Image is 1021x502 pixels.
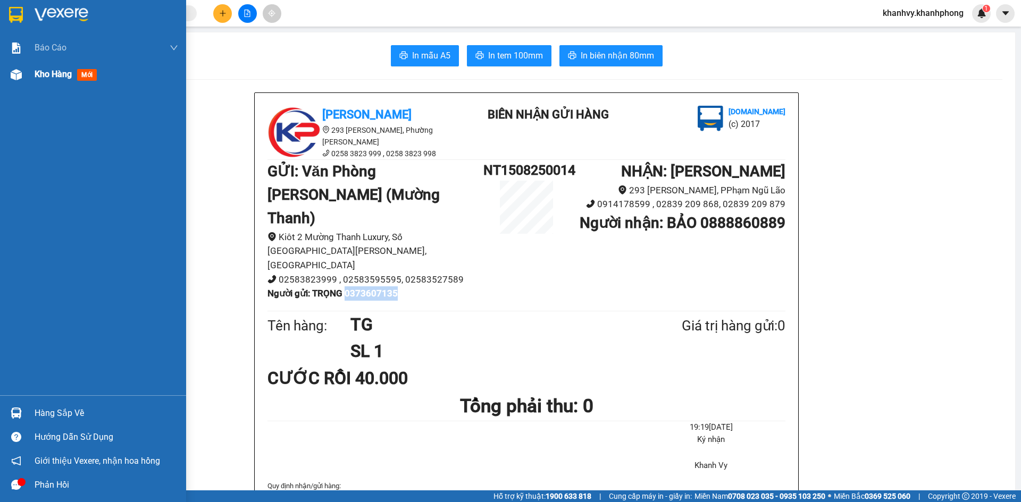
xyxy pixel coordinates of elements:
[11,456,21,466] span: notification
[728,492,825,500] strong: 0708 023 035 - 0935 103 250
[918,490,920,502] span: |
[11,432,21,442] span: question-circle
[35,69,72,79] span: Kho hàng
[238,4,257,23] button: file-add
[244,10,251,17] span: file-add
[322,126,330,133] span: environment
[267,163,440,227] b: GỬI : Văn Phòng [PERSON_NAME] (Mường Thanh)
[267,365,438,392] div: CƯỚC RỒI 40.000
[984,5,988,12] span: 1
[322,149,330,157] span: phone
[559,45,663,66] button: printerIn biên nhận 80mm
[322,108,412,121] b: [PERSON_NAME]
[11,42,22,54] img: solution-icon
[580,214,785,232] b: Người nhận : BẢO 0888860889
[609,490,692,502] span: Cung cấp máy in - giấy in:
[267,315,350,337] div: Tên hàng:
[35,405,178,421] div: Hàng sắp về
[267,288,398,299] b: Người gửi : TRỌNG 0373607135
[865,492,910,500] strong: 0369 525 060
[834,490,910,502] span: Miền Bắc
[267,392,785,421] h1: Tổng phải thu: 0
[483,160,570,181] h1: NT1508250014
[219,10,227,17] span: plus
[391,45,459,66] button: printerIn mẫu A5
[630,315,785,337] div: Giá trị hàng gửi: 0
[35,454,160,467] span: Giới thiệu Vexere, nhận hoa hồng
[828,494,831,498] span: ⚪️
[147,13,173,39] img: logo.jpg
[581,49,654,62] span: In biên nhận 80mm
[13,13,66,66] img: logo.jpg
[698,106,723,131] img: logo.jpg
[977,8,986,18] img: icon-new-feature
[996,4,1015,23] button: caret-down
[9,7,23,23] img: logo-vxr
[35,41,66,54] span: Báo cáo
[637,433,785,446] li: Ký nhận
[77,69,97,81] span: mới
[874,6,972,20] span: khanhvy.khanhphong
[11,69,22,80] img: warehouse-icon
[11,480,21,490] span: message
[267,106,321,159] img: logo.jpg
[729,107,785,116] b: [DOMAIN_NAME]
[399,51,408,61] span: printer
[729,117,785,131] li: (c) 2017
[213,4,232,23] button: plus
[267,273,483,287] li: 02583823999 , 02583595595, 02583527589
[983,5,990,12] sup: 1
[35,429,178,445] div: Hướng dẫn sử dụng
[267,124,459,148] li: 293 [PERSON_NAME], Phường [PERSON_NAME]
[694,490,825,502] span: Miền Nam
[599,490,601,502] span: |
[412,49,450,62] span: In mẫu A5
[35,477,178,493] div: Phản hồi
[267,148,459,159] li: 0258 3823 999 , 0258 3823 998
[263,4,281,23] button: aim
[475,51,484,61] span: printer
[546,492,591,500] strong: 1900 633 818
[586,199,595,208] span: phone
[467,45,551,66] button: printerIn tem 100mm
[488,108,609,121] b: BIÊN NHẬN GỬI HÀNG
[962,492,969,500] span: copyright
[570,183,785,198] li: 293 [PERSON_NAME], PPhạm Ngũ Lão
[267,232,277,241] span: environment
[621,163,785,180] b: NHẬN : [PERSON_NAME]
[568,51,576,61] span: printer
[267,275,277,284] span: phone
[637,421,785,434] li: 19:19[DATE]
[570,197,785,211] li: 0914178599 , 02839 209 868, 02839 209 879
[121,50,178,64] li: (c) 2017
[1001,8,1010,18] span: caret-down
[637,460,785,472] li: Khanh Vy
[350,338,630,364] h1: SL 1
[618,185,627,194] span: environment
[11,407,22,419] img: warehouse-icon
[86,15,120,84] b: BIÊN NHẬN GỬI HÀNG
[170,44,178,52] span: down
[350,311,630,338] h1: TG
[268,10,275,17] span: aim
[488,49,543,62] span: In tem 100mm
[493,490,591,502] span: Hỗ trợ kỹ thuật:
[121,40,178,49] b: [DOMAIN_NAME]
[267,230,483,273] li: Kiôt 2 Mường Thanh Luxury, Số [GEOGRAPHIC_DATA][PERSON_NAME], [GEOGRAPHIC_DATA]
